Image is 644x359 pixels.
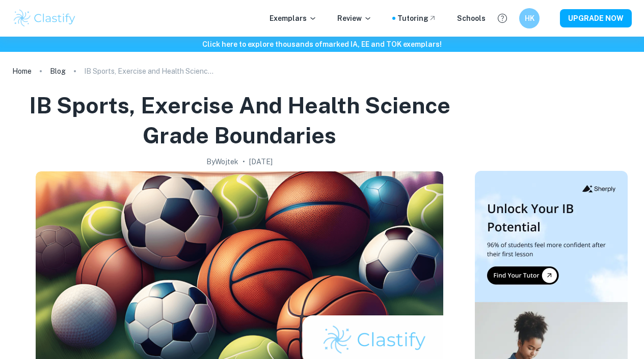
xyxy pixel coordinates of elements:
[249,156,273,167] h2: [DATE]
[494,10,511,27] button: Help and Feedback
[243,156,245,167] p: •
[12,8,77,28] img: Clastify logo
[206,156,238,167] h2: By Wojtek
[457,13,486,24] a: Schools
[2,39,642,50] h6: Click here to explore thousands of marked IA, EE and TOK exemplars !
[270,13,317,24] p: Exemplars
[560,9,632,27] button: UPGRADE NOW
[337,13,372,24] p: Review
[524,13,535,24] h6: HK
[50,64,66,78] a: Blog
[84,66,217,77] p: IB Sports, Exercise and Health Science Grade Boundaries
[16,91,463,150] h1: IB Sports, Exercise and Health Science Grade Boundaries
[397,13,437,24] a: Tutoring
[519,8,540,28] button: HK
[12,64,32,78] a: Home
